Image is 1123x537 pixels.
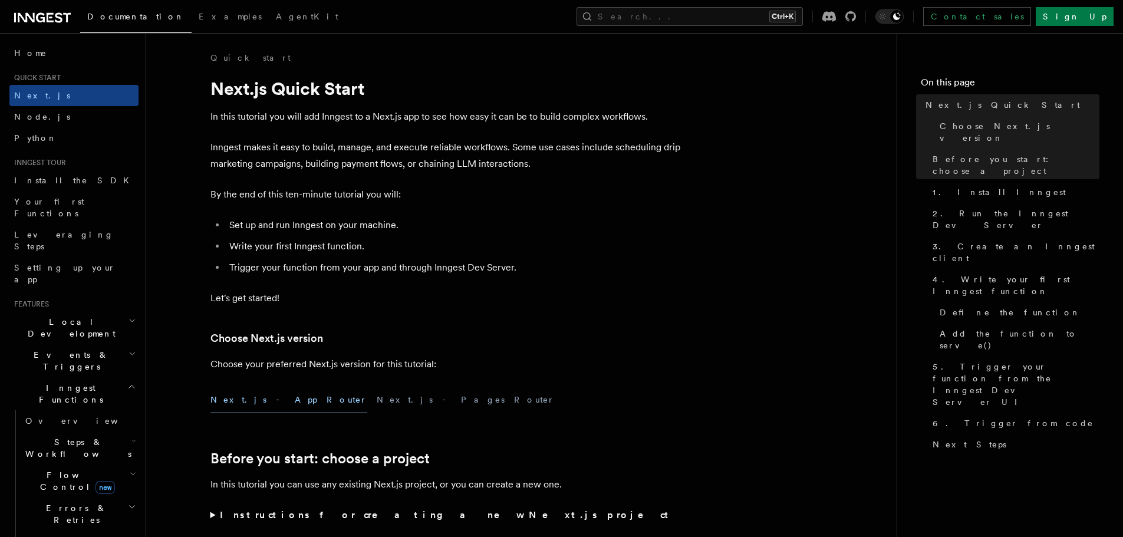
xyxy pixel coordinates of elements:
p: In this tutorial you can use any existing Next.js project, or you can create a new one. [210,476,682,493]
a: Your first Functions [9,191,139,224]
h4: On this page [921,75,1099,94]
a: Next Steps [928,434,1099,455]
a: Overview [21,410,139,431]
span: Before you start: choose a project [933,153,1099,177]
a: Python [9,127,139,149]
span: Features [9,299,49,309]
button: Inngest Functions [9,377,139,410]
span: Setting up your app [14,263,116,284]
span: 2. Run the Inngest Dev Server [933,207,1099,231]
span: Define the function [940,307,1081,318]
p: Let's get started! [210,290,682,307]
a: 3. Create an Inngest client [928,236,1099,269]
button: Events & Triggers [9,344,139,377]
span: Leveraging Steps [14,230,114,251]
a: Choose Next.js version [210,330,323,347]
a: Before you start: choose a project [928,149,1099,182]
span: AgentKit [276,12,338,21]
a: Next.js Quick Start [921,94,1099,116]
a: Setting up your app [9,257,139,290]
a: 2. Run the Inngest Dev Server [928,203,1099,236]
span: Home [14,47,47,59]
a: Next.js [9,85,139,106]
button: Flow Controlnew [21,464,139,498]
span: Add the function to serve() [940,328,1099,351]
span: Events & Triggers [9,349,129,373]
span: Install the SDK [14,176,136,185]
span: 5. Trigger your function from the Inngest Dev Server UI [933,361,1099,408]
a: Define the function [935,302,1099,323]
span: Steps & Workflows [21,436,131,460]
span: Inngest tour [9,158,66,167]
a: Examples [192,4,269,32]
li: Write your first Inngest function. [226,238,682,255]
span: 6. Trigger from code [933,417,1094,429]
a: 6. Trigger from code [928,413,1099,434]
h1: Next.js Quick Start [210,78,682,99]
button: Local Development [9,311,139,344]
p: Choose your preferred Next.js version for this tutorial: [210,356,682,373]
kbd: Ctrl+K [769,11,796,22]
span: Next.js [14,91,70,100]
span: Choose Next.js version [940,120,1099,144]
span: Overview [25,416,147,426]
a: Sign Up [1036,7,1114,26]
span: Flow Control [21,469,130,493]
button: Steps & Workflows [21,431,139,464]
a: Home [9,42,139,64]
button: Next.js - App Router [210,387,367,413]
span: Local Development [9,316,129,340]
a: Leveraging Steps [9,224,139,257]
p: By the end of this ten-minute tutorial you will: [210,186,682,203]
a: Add the function to serve() [935,323,1099,356]
a: Choose Next.js version [935,116,1099,149]
a: Documentation [80,4,192,33]
a: Contact sales [923,7,1031,26]
span: 1. Install Inngest [933,186,1066,198]
li: Set up and run Inngest on your machine. [226,217,682,233]
span: Python [14,133,57,143]
a: Node.js [9,106,139,127]
span: Your first Functions [14,197,84,218]
span: Inngest Functions [9,382,127,406]
p: In this tutorial you will add Inngest to a Next.js app to see how easy it can be to build complex... [210,108,682,125]
span: Quick start [9,73,61,83]
li: Trigger your function from your app and through Inngest Dev Server. [226,259,682,276]
p: Inngest makes it easy to build, manage, and execute reliable workflows. Some use cases include sc... [210,139,682,172]
span: new [95,481,115,494]
span: Documentation [87,12,185,21]
a: Install the SDK [9,170,139,191]
span: Examples [199,12,262,21]
button: Next.js - Pages Router [377,387,555,413]
strong: Instructions for creating a new Next.js project [220,509,673,520]
button: Errors & Retries [21,498,139,531]
span: Next.js Quick Start [926,99,1080,111]
a: 5. Trigger your function from the Inngest Dev Server UI [928,356,1099,413]
a: AgentKit [269,4,345,32]
a: Before you start: choose a project [210,450,430,467]
a: 4. Write your first Inngest function [928,269,1099,302]
summary: Instructions for creating a new Next.js project [210,507,682,523]
button: Toggle dark mode [875,9,904,24]
span: 4. Write your first Inngest function [933,274,1099,297]
span: Next Steps [933,439,1006,450]
span: Errors & Retries [21,502,128,526]
span: Node.js [14,112,70,121]
button: Search...Ctrl+K [577,7,803,26]
a: Quick start [210,52,291,64]
span: 3. Create an Inngest client [933,241,1099,264]
a: 1. Install Inngest [928,182,1099,203]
